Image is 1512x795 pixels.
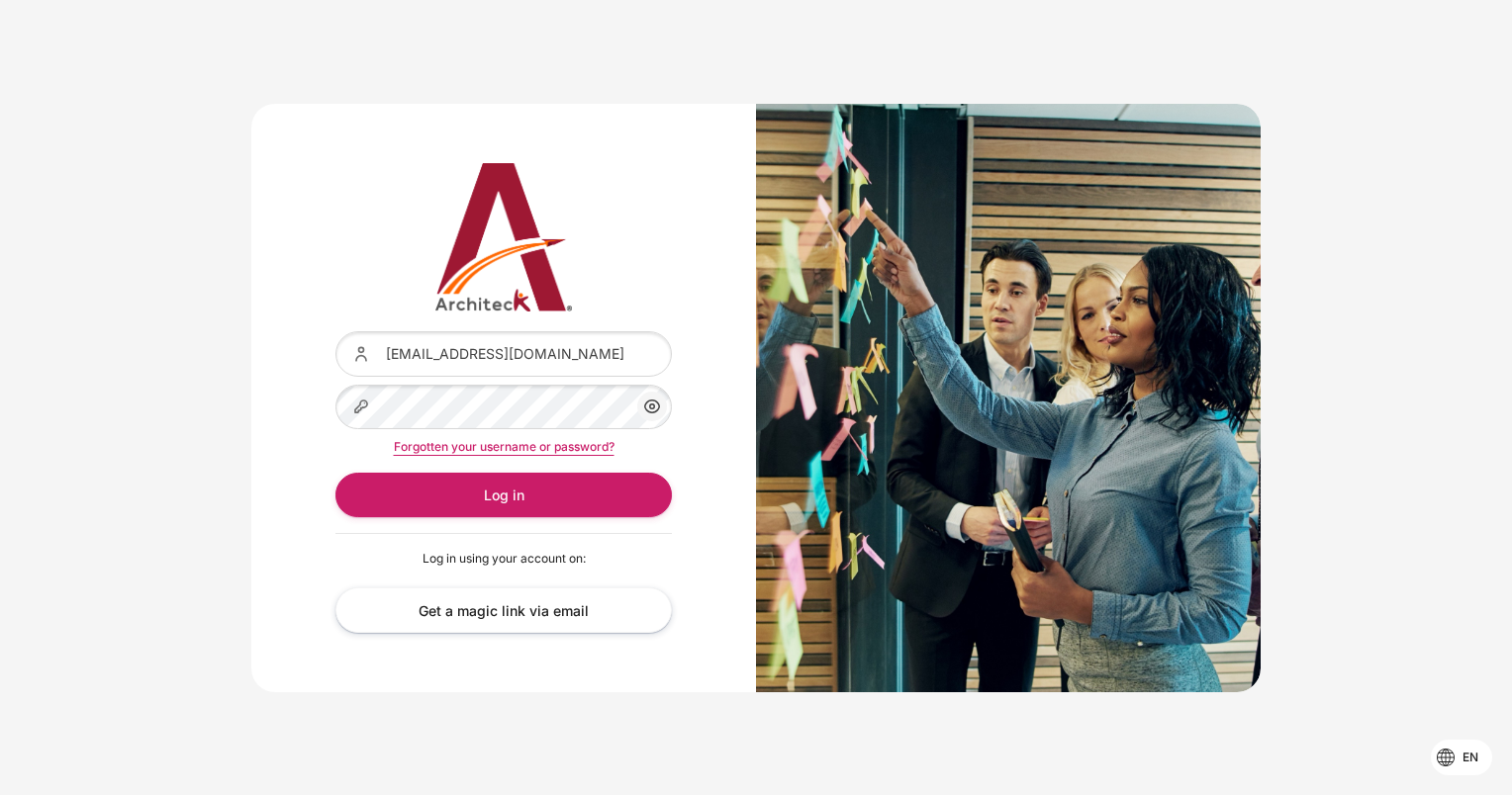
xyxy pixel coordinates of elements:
button: Log in [335,473,672,517]
button: Languages [1431,740,1492,775]
a: Forgotten your username or password? [394,439,614,454]
a: Architeck 12 Architeck 12 [335,163,672,311]
img: Architeck 12 [335,163,672,311]
input: Username or email [335,331,672,376]
a: Get a magic link via email [335,587,672,632]
p: Log in using your account on: [335,550,672,568]
span: en [1463,749,1478,766]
